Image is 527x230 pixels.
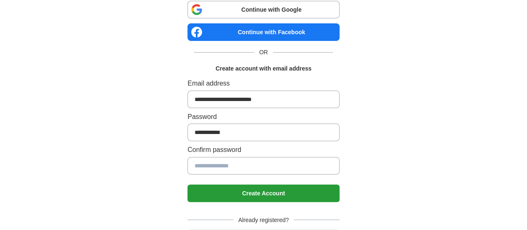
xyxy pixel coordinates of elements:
[215,64,311,73] h1: Create account with email address
[254,48,273,57] span: OR
[187,23,340,41] a: Continue with Facebook
[187,1,340,18] a: Continue with Google
[233,215,294,225] span: Already registered?
[187,111,340,122] label: Password
[187,144,340,155] label: Confirm password
[187,185,340,202] button: Create Account
[187,78,340,89] label: Email address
